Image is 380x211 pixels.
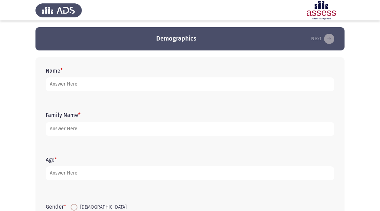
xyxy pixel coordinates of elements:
input: add answer text [46,122,334,136]
input: add answer text [46,77,334,91]
input: add answer text [46,166,334,180]
button: load next page [309,33,336,44]
img: Assess Talent Management logo [35,1,82,20]
label: Gender [46,204,66,210]
img: Assessment logo of Assessment En (Focus & 16PD) [298,1,345,20]
h3: Demographics [156,34,196,43]
label: Family Name [46,112,81,118]
label: Name [46,67,63,74]
label: Age [46,156,57,163]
